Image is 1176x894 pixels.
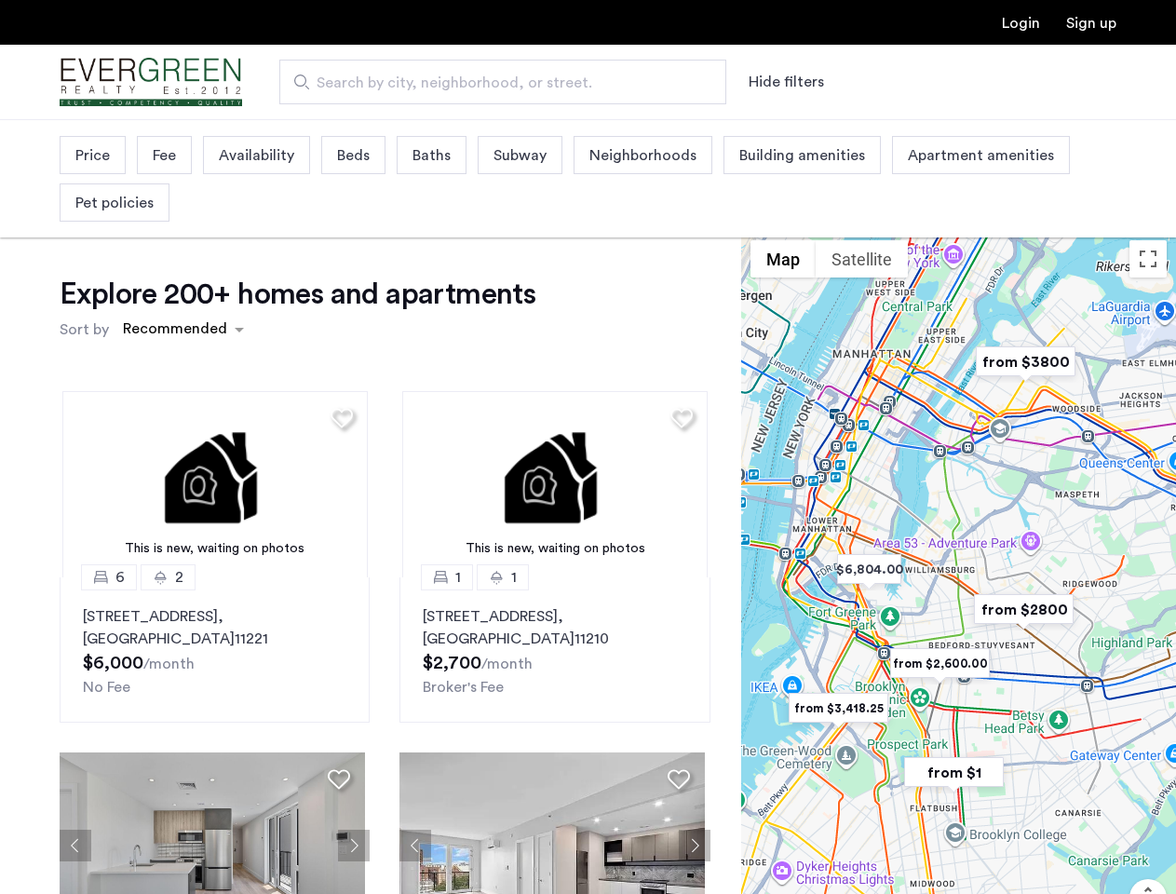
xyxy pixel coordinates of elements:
div: from $2,600.00 [883,643,997,684]
label: Sort by [60,318,109,341]
span: 1 [455,566,461,589]
span: Price [75,144,110,167]
div: $6,804.00 [830,549,909,590]
h1: Explore 200+ homes and apartments [60,276,535,313]
p: [STREET_ADDRESS] 11221 [83,605,346,650]
span: Search by city, neighborhood, or street. [317,72,674,94]
img: 1.gif [402,391,708,577]
span: Broker's Fee [423,680,504,695]
div: This is new, waiting on photos [412,539,698,559]
span: Apartment amenities [908,144,1054,167]
span: Baths [412,144,451,167]
img: 1.gif [62,391,368,577]
span: Beds [337,144,370,167]
a: This is new, waiting on photos [402,391,708,577]
span: Building amenities [739,144,865,167]
button: Previous apartment [399,830,431,861]
p: [STREET_ADDRESS] 11210 [423,605,686,650]
button: Show satellite imagery [816,240,908,278]
span: $6,000 [83,654,143,672]
button: Next apartment [338,830,370,861]
sub: /month [481,657,533,671]
div: This is new, waiting on photos [72,539,358,559]
span: Fee [153,144,176,167]
sub: /month [143,657,195,671]
a: This is new, waiting on photos [62,391,368,577]
ng-select: sort-apartment [114,313,253,346]
span: Pet policies [75,192,154,214]
div: Recommended [120,318,227,345]
div: from $3,418.25 [781,687,896,729]
input: Apartment Search [279,60,726,104]
span: No Fee [83,680,130,695]
span: Subway [493,144,547,167]
div: from $1 [897,752,1011,793]
button: Show street map [750,240,816,278]
span: Availability [219,144,294,167]
button: Toggle fullscreen view [1129,240,1167,278]
span: 2 [175,566,183,589]
div: from $3800 [968,341,1083,383]
button: Show or hide filters [749,71,824,93]
a: Cazamio Logo [60,47,242,117]
a: Login [1002,16,1040,31]
img: logo [60,47,242,117]
span: 1 [511,566,517,589]
a: Registration [1066,16,1116,31]
span: 6 [115,566,125,589]
button: Next apartment [679,830,710,861]
span: Neighborhoods [589,144,696,167]
a: 11[STREET_ADDRESS], [GEOGRAPHIC_DATA]11210Broker's Fee [399,577,710,723]
button: Previous apartment [60,830,91,861]
a: 62[STREET_ADDRESS], [GEOGRAPHIC_DATA]11221No Fee [60,577,370,723]
div: from $2800 [966,589,1081,630]
span: $2,700 [423,654,481,672]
